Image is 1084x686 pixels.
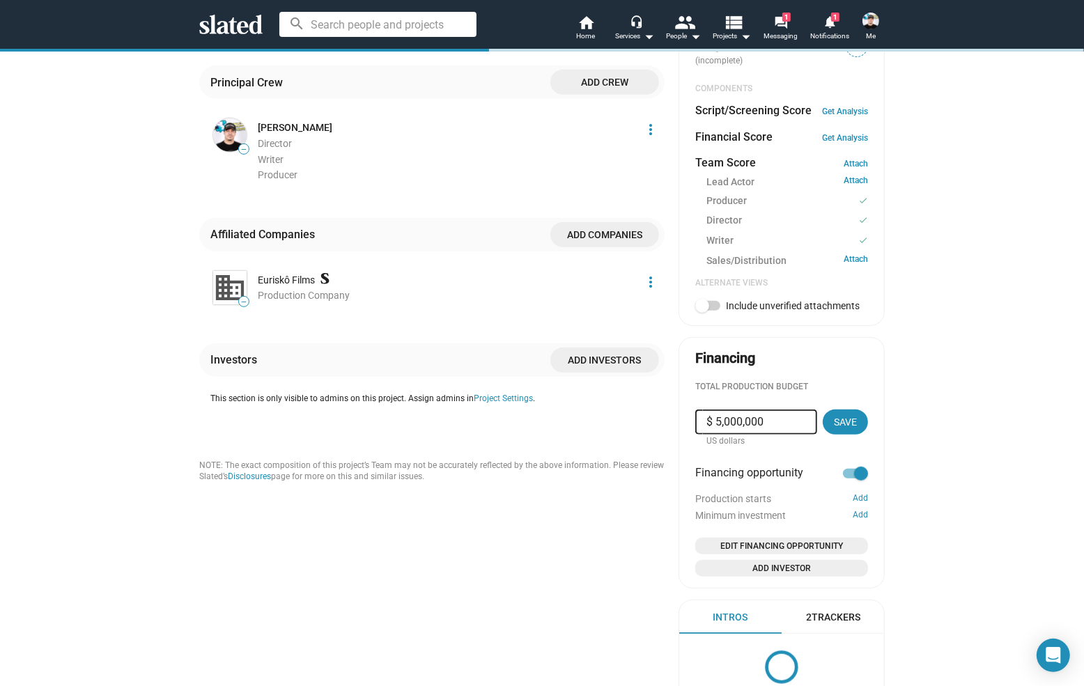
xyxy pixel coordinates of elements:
span: Include unverified attachments [726,300,860,311]
a: Disclosures [228,471,271,481]
span: (incomplete) [695,56,745,65]
span: Projects [713,28,752,45]
mat-icon: headset_mic [630,15,642,28]
mat-icon: more_vert [642,121,659,138]
mat-icon: view_list [724,12,744,32]
img: Kevin Enhart [862,13,879,29]
span: Add crew [562,70,648,95]
span: Production starts [695,493,771,504]
span: Director [258,138,292,149]
div: Affiliated Companies [210,227,320,242]
div: People [666,28,701,45]
div: Investors [210,352,263,367]
mat-icon: arrow_drop_down [738,28,754,45]
span: Add investors [562,348,648,373]
span: 1 [782,13,791,22]
div: Principal Crew [210,75,288,90]
a: Get Analysis [822,133,868,143]
button: Services [610,14,659,45]
button: Kevin EnhartMe [854,10,888,46]
span: Notifications [810,28,849,45]
div: Intros [713,611,748,624]
img: Kevin Enhart [213,118,247,152]
a: Home [562,14,610,45]
span: — [239,298,249,306]
button: Add [853,493,868,504]
a: Attach [844,159,868,169]
a: Attach [844,176,868,189]
mat-icon: home [578,14,594,31]
span: Writer [258,154,284,165]
div: Euriskô Films [258,274,634,287]
button: Open add investor dialog [695,560,868,577]
span: Producer [706,194,747,209]
mat-icon: arrow_drop_down [687,28,704,45]
img: Euriskô Films [213,271,247,304]
button: Save [823,410,868,435]
p: This section is only visible to admins on this project. Assign admins in . [210,393,665,405]
mat-icon: arrow_drop_down [640,28,657,45]
button: Project Settings [474,393,533,405]
span: Sales/Distribution [706,254,787,267]
div: 2 Trackers [806,611,860,624]
mat-hint: US dollars [706,436,745,447]
a: 1Messaging [757,14,805,45]
span: Writer [706,234,734,249]
span: Production Company [258,290,350,301]
button: Projects [708,14,757,45]
span: Home [577,28,596,45]
mat-icon: forum [774,15,787,29]
button: Add investors [550,348,659,373]
mat-icon: more_vert [642,274,659,290]
button: Open add or edit financing opportunity dialog [695,538,868,554]
span: Minimum investment [695,510,786,521]
mat-icon: notifications [823,15,836,28]
dt: Team Score [695,155,756,170]
span: Director [706,214,742,228]
mat-icon: check [858,234,868,247]
span: Me [866,28,876,45]
div: Services [615,28,654,45]
a: 1Notifications [805,14,854,45]
div: Financing [695,349,755,368]
span: Save [834,410,857,435]
span: Producer [258,169,297,180]
button: Add companies [550,222,659,247]
span: 1 [831,13,839,22]
div: NOTE: The exact composition of this project’s Team may not be accurately reflected by the above i... [199,460,665,483]
button: Add crew [550,70,659,95]
dt: Financial Score [695,130,773,144]
span: Add companies [562,222,648,247]
span: Messaging [764,28,798,45]
dt: Script/Screening Score [695,103,812,118]
a: Attach [844,254,868,267]
a: [PERSON_NAME] [258,121,332,134]
span: Lead Actor [706,176,754,189]
span: — [239,146,249,153]
div: Open Intercom Messenger [1037,639,1070,672]
button: People [659,14,708,45]
div: COMPONENTS [695,84,868,95]
a: Get Analysis [822,107,868,116]
mat-icon: people [675,12,695,32]
button: Add [853,510,868,521]
span: Financing opportunity [695,465,803,482]
div: Total Production budget [695,382,868,393]
span: Add Investor [701,561,862,575]
mat-icon: check [858,214,868,227]
input: Search people and projects [279,12,477,37]
span: Edit Financing Opportunity [701,539,862,553]
mat-icon: check [858,194,868,208]
div: Alternate Views [695,278,868,289]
